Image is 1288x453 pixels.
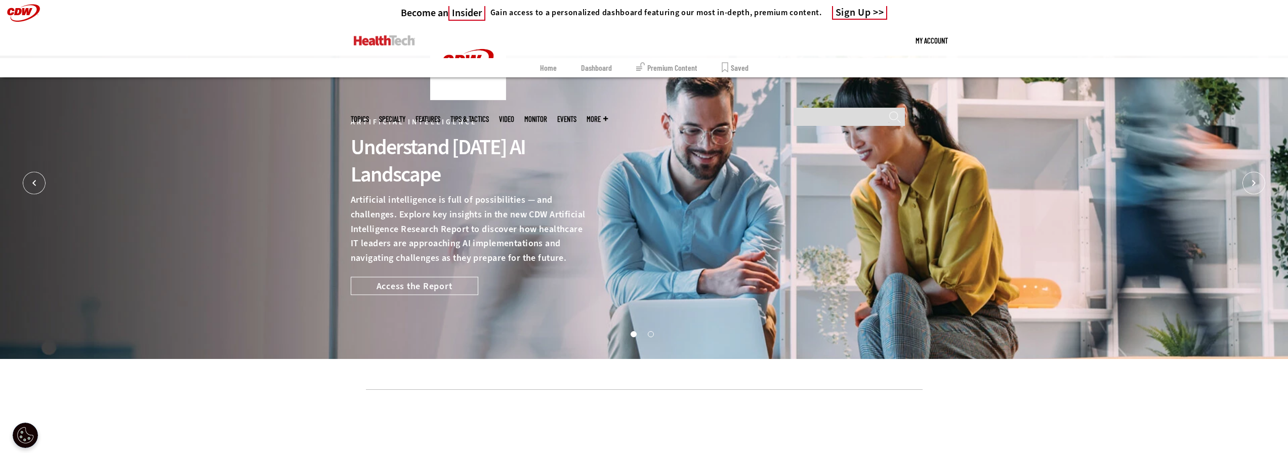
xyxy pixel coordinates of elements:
[351,277,478,295] a: Access the Report
[1242,172,1265,195] button: Next
[13,423,38,448] button: Open Preferences
[557,115,576,123] a: Events
[581,58,612,77] a: Dashboard
[13,423,38,448] div: Cookie Settings
[450,115,489,123] a: Tips & Tactics
[916,25,948,56] a: My Account
[351,115,369,123] span: Topics
[485,8,822,18] a: Gain access to a personalized dashboard featuring our most in-depth, premium content.
[416,115,440,123] a: Features
[379,115,405,123] span: Specialty
[648,331,653,336] button: 2 of 2
[499,115,514,123] a: Video
[351,133,586,188] div: Understand [DATE] AI Landscape
[23,172,46,195] button: Prev
[631,331,636,336] button: 1 of 2
[916,25,948,56] div: User menu
[490,8,822,18] h4: Gain access to a personalized dashboard featuring our most in-depth, premium content.
[587,115,608,123] span: More
[722,58,749,77] a: Saved
[636,58,697,77] a: Premium Content
[524,115,547,123] a: MonITor
[351,193,586,265] p: Artificial intelligence is full of possibilities — and challenges. Explore key insights in the ne...
[401,7,485,19] h3: Become an
[430,92,506,103] a: CDW
[354,35,415,46] img: Home
[832,6,888,20] a: Sign Up
[430,25,506,100] img: Home
[448,6,485,21] span: Insider
[401,7,485,19] a: Become anInsider
[540,58,557,77] a: Home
